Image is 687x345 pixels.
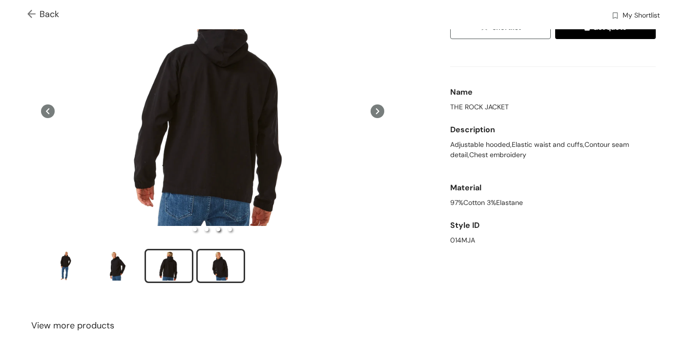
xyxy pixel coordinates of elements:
div: 014MJA [450,235,656,245]
div: THE ROCK JACKET [450,102,656,112]
li: slide item 4 [196,249,245,283]
li: slide item 3 [216,227,220,231]
div: Description [450,120,656,140]
li: slide item 1 [41,249,90,283]
img: Go back [27,10,40,20]
div: Style ID [450,216,656,235]
span: Adjustable hooded,Elastic waist and cuffs,Contour seam detail,Chest embroidery [450,140,656,160]
img: wishlist [611,11,620,21]
li: slide item 2 [93,249,142,283]
span: Back [27,8,59,21]
div: Name [450,82,656,102]
li: slide item 3 [145,249,193,283]
li: slide item 1 [193,227,197,231]
span: View more products [31,319,114,332]
div: Material [450,178,656,198]
li: slide item 2 [205,227,208,231]
div: 97%Cotton 3%Elastane [450,198,656,208]
li: slide item 4 [228,227,232,231]
span: My Shortlist [623,10,660,22]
